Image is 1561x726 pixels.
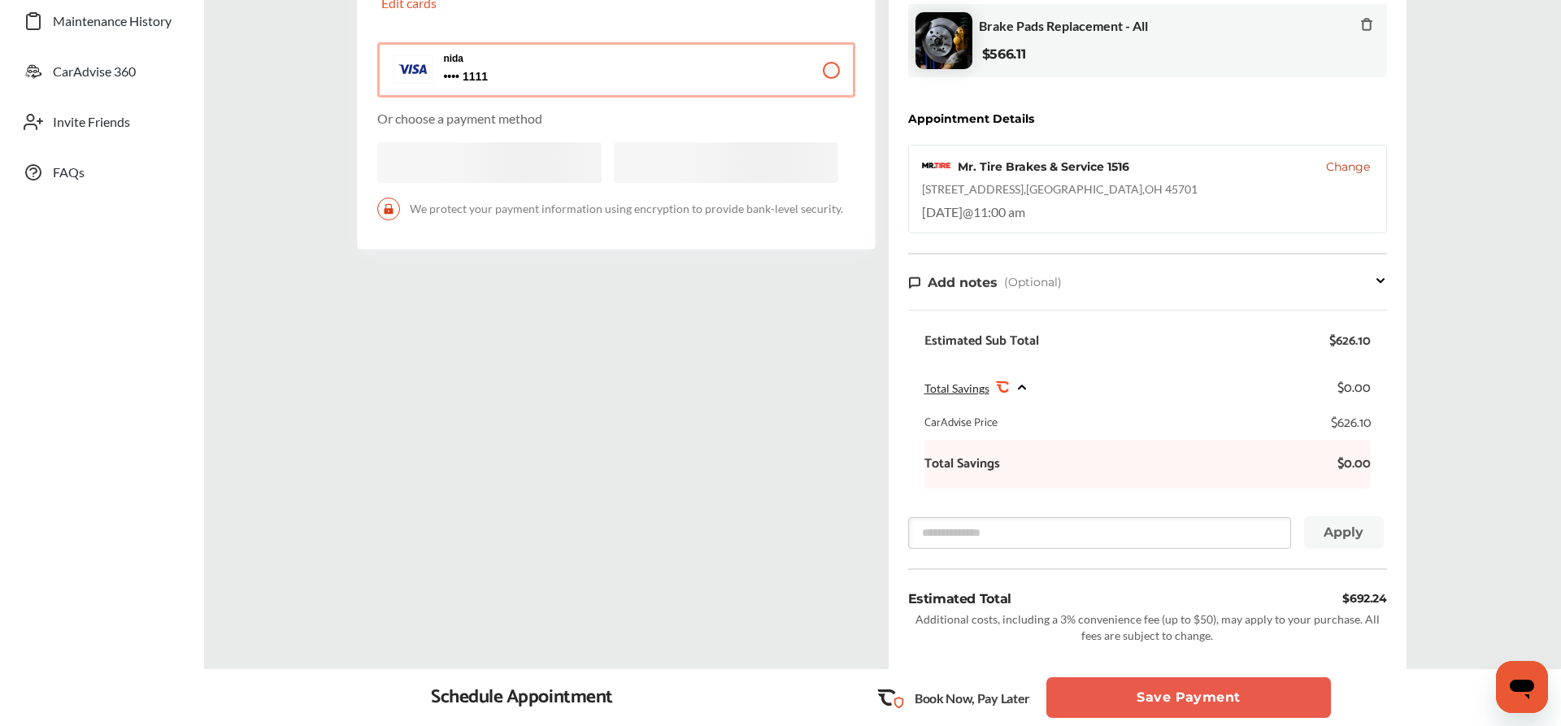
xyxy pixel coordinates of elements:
div: Schedule Appointment [431,686,613,709]
button: Apply [1304,516,1384,549]
img: note-icon.db9493fa.svg [908,276,921,289]
div: Mr. Tire Brakes & Service 1516 [958,159,1129,175]
p: nida [443,53,606,64]
span: FAQs [53,164,85,185]
div: $0.00 [1337,377,1371,399]
div: Additional costs, including a 3% convenience fee (up to $50), may apply to your purchase. All fee... [908,611,1387,644]
div: Estimated Total [908,589,1011,608]
span: (Optional) [1004,275,1062,289]
b: $566.11 [982,46,1026,62]
img: logo-mrtire.png [922,163,951,171]
span: Total Savings [924,381,989,395]
div: [STREET_ADDRESS] , [GEOGRAPHIC_DATA] , OH 45701 [922,181,1198,198]
span: 1111 [443,69,606,85]
p: Or choose a payment method [377,111,854,126]
div: $626.10 [1331,415,1371,432]
div: CarAdvise Price [924,415,998,432]
span: Invite Friends [53,114,130,135]
span: Add notes [928,275,998,290]
span: [DATE] [922,204,963,220]
b: $0.00 [1322,456,1371,472]
button: Save Payment [1046,677,1331,718]
span: @ [963,204,973,220]
div: Appointment Details [908,112,1034,125]
span: Maintenance History [53,13,172,34]
span: 11:00 am [973,204,1025,220]
img: LockIcon.bb451512.svg [377,198,400,220]
p: Book Now, Pay Later [915,690,1030,706]
img: brake-pads-replacement-thumb.jpg [915,12,972,69]
span: CarAdvise 360 [53,63,136,85]
p: 1111 [443,69,459,85]
div: Estimated Sub Total [924,333,1039,350]
a: Invite Friends [15,101,188,143]
button: Change [1326,159,1370,175]
a: CarAdvise 360 [15,50,188,93]
b: Total Savings [924,456,1000,472]
div: $626.10 [1329,333,1371,350]
span: We protect your payment information using encryption to provide bank-level security. [377,198,854,220]
button: nida 1111 1111 [377,42,854,98]
div: $692.24 [1342,589,1386,608]
iframe: Button to launch messaging window [1496,661,1548,713]
span: Brake Pads Replacement - All [979,18,1148,33]
a: FAQs [15,151,188,193]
